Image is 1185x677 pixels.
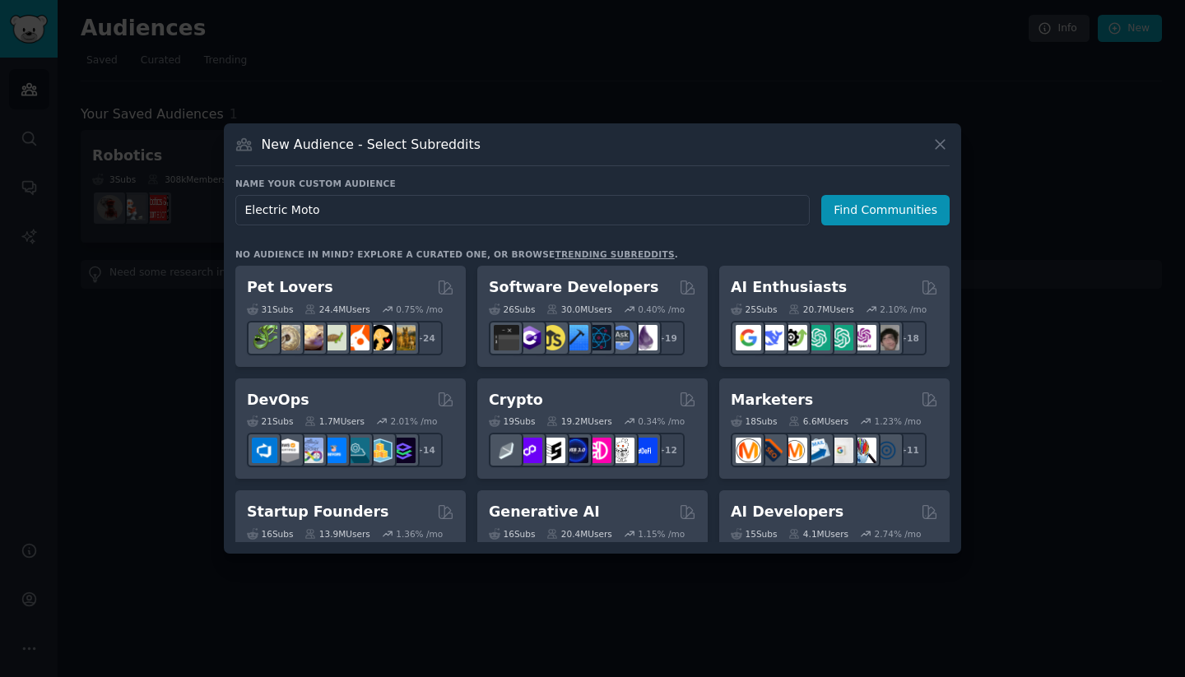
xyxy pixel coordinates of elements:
[489,415,535,427] div: 19 Sub s
[396,304,443,315] div: 0.75 % /mo
[252,438,277,463] img: azuredevops
[489,390,543,410] h2: Crypto
[489,528,535,540] div: 16 Sub s
[247,277,333,298] h2: Pet Lovers
[408,321,443,355] div: + 24
[875,415,922,427] div: 1.23 % /mo
[875,528,922,540] div: 2.74 % /mo
[563,325,588,350] img: iOSProgramming
[828,325,853,350] img: chatgpt_prompts_
[638,415,685,427] div: 0.34 % /mo
[494,438,519,463] img: ethfinance
[321,325,346,350] img: turtle
[782,325,807,350] img: AItoolsCatalog
[235,178,950,189] h3: Name your custom audience
[650,433,685,467] div: + 12
[546,415,611,427] div: 19.2M Users
[736,438,761,463] img: content_marketing
[805,325,830,350] img: chatgpt_promptDesign
[759,438,784,463] img: bigseo
[494,325,519,350] img: software
[489,277,658,298] h2: Software Developers
[828,438,853,463] img: googleads
[788,528,848,540] div: 4.1M Users
[731,390,813,410] h2: Marketers
[304,528,369,540] div: 13.9M Users
[759,325,784,350] img: DeepSeek
[252,325,277,350] img: herpetology
[517,325,542,350] img: csharp
[650,321,685,355] div: + 19
[344,325,369,350] img: cockatiel
[609,438,634,463] img: CryptoNews
[788,304,853,315] div: 20.7M Users
[390,438,416,463] img: PlatformEngineers
[298,325,323,350] img: leopardgeckos
[555,249,674,259] a: trending subreddits
[731,528,777,540] div: 15 Sub s
[821,195,950,225] button: Find Communities
[367,325,393,350] img: PetAdvice
[586,325,611,350] img: reactnative
[546,304,611,315] div: 30.0M Users
[275,438,300,463] img: AWS_Certified_Experts
[731,277,847,298] h2: AI Enthusiasts
[546,528,611,540] div: 20.4M Users
[731,502,843,522] h2: AI Developers
[632,325,658,350] img: elixir
[298,438,323,463] img: Docker_DevOps
[540,325,565,350] img: learnjavascript
[788,415,848,427] div: 6.6M Users
[638,304,685,315] div: 0.40 % /mo
[489,304,535,315] div: 26 Sub s
[235,248,678,260] div: No audience in mind? Explore a curated one, or browse .
[731,304,777,315] div: 25 Sub s
[851,325,876,350] img: OpenAIDev
[247,390,309,410] h2: DevOps
[275,325,300,350] img: ballpython
[586,438,611,463] img: defiblockchain
[247,415,293,427] div: 21 Sub s
[304,415,365,427] div: 1.7M Users
[262,136,481,153] h3: New Audience - Select Subreddits
[367,438,393,463] img: aws_cdk
[408,433,443,467] div: + 14
[396,528,443,540] div: 1.36 % /mo
[247,502,388,522] h2: Startup Founders
[517,438,542,463] img: 0xPolygon
[851,438,876,463] img: MarketingResearch
[391,415,438,427] div: 2.01 % /mo
[892,433,927,467] div: + 11
[736,325,761,350] img: GoogleGeminiAI
[247,528,293,540] div: 16 Sub s
[632,438,658,463] img: defi_
[609,325,634,350] img: AskComputerScience
[874,438,899,463] img: OnlineMarketing
[321,438,346,463] img: DevOpsLinks
[304,304,369,315] div: 24.4M Users
[638,528,685,540] div: 1.15 % /mo
[782,438,807,463] img: AskMarketing
[805,438,830,463] img: Emailmarketing
[344,438,369,463] img: platformengineering
[235,195,810,225] input: Pick a short name, like "Digital Marketers" or "Movie-Goers"
[731,415,777,427] div: 18 Sub s
[892,321,927,355] div: + 18
[880,304,927,315] div: 2.10 % /mo
[390,325,416,350] img: dogbreed
[489,502,600,522] h2: Generative AI
[247,304,293,315] div: 31 Sub s
[874,325,899,350] img: ArtificalIntelligence
[540,438,565,463] img: ethstaker
[563,438,588,463] img: web3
